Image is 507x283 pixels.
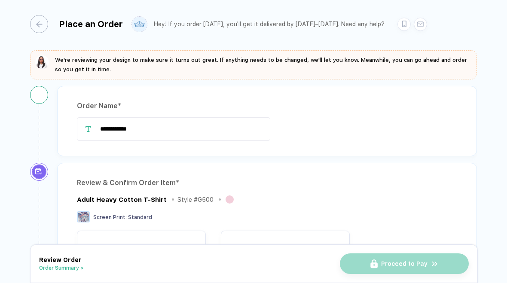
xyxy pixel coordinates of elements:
[154,21,385,28] div: Hey! If you order [DATE], you'll get it delivered by [DATE]–[DATE]. Need any help?
[35,55,472,74] button: We're reviewing your design to make sure it turns out great. If anything needs to be changed, we'...
[39,265,84,271] button: Order Summary >
[77,176,457,190] div: Review & Confirm Order Item
[39,256,82,263] span: Review Order
[55,57,467,73] span: We're reviewing your design to make sure it turns out great. If anything needs to be changed, we'...
[35,55,49,69] img: sophie
[177,196,214,203] div: Style # G500
[77,99,457,113] div: Order Name
[59,19,123,29] div: Place an Order
[77,211,90,222] img: Screen Print
[77,196,167,204] div: Adult Heavy Cotton T-Shirt
[128,214,152,220] span: Standard
[93,214,127,220] span: Screen Print :
[132,17,147,32] img: user profile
